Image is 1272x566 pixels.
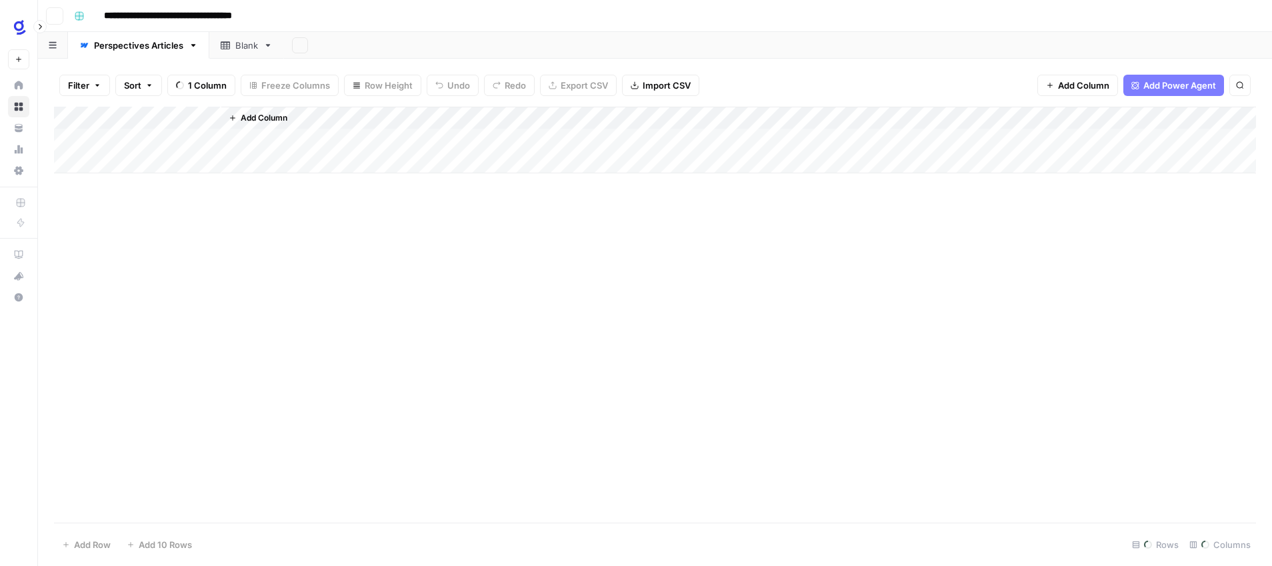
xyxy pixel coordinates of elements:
[8,75,29,96] a: Home
[235,39,258,52] div: Blank
[505,79,526,92] span: Redo
[8,265,29,287] button: What's new?
[1143,79,1216,92] span: Add Power Agent
[1037,75,1118,96] button: Add Column
[8,244,29,265] a: AirOps Academy
[9,266,29,286] div: What's new?
[261,79,330,92] span: Freeze Columns
[8,11,29,44] button: Workspace: Glean SEO Ops
[8,117,29,139] a: Your Data
[1123,75,1224,96] button: Add Power Agent
[188,79,227,92] span: 1 Column
[68,32,209,59] a: Perspectives Articles
[1058,79,1109,92] span: Add Column
[68,79,89,92] span: Filter
[139,538,192,551] span: Add 10 Rows
[447,79,470,92] span: Undo
[8,287,29,308] button: Help + Support
[643,79,691,92] span: Import CSV
[94,39,183,52] div: Perspectives Articles
[540,75,617,96] button: Export CSV
[223,109,293,127] button: Add Column
[8,96,29,117] a: Browse
[1184,534,1256,555] div: Columns
[167,75,235,96] button: 1 Column
[427,75,479,96] button: Undo
[241,75,339,96] button: Freeze Columns
[115,75,162,96] button: Sort
[8,160,29,181] a: Settings
[119,534,200,555] button: Add 10 Rows
[8,139,29,160] a: Usage
[622,75,699,96] button: Import CSV
[344,75,421,96] button: Row Height
[561,79,608,92] span: Export CSV
[1127,534,1184,555] div: Rows
[124,79,141,92] span: Sort
[59,75,110,96] button: Filter
[209,32,284,59] a: Blank
[74,538,111,551] span: Add Row
[241,112,287,124] span: Add Column
[54,534,119,555] button: Add Row
[484,75,535,96] button: Redo
[8,15,32,39] img: Glean SEO Ops Logo
[365,79,413,92] span: Row Height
